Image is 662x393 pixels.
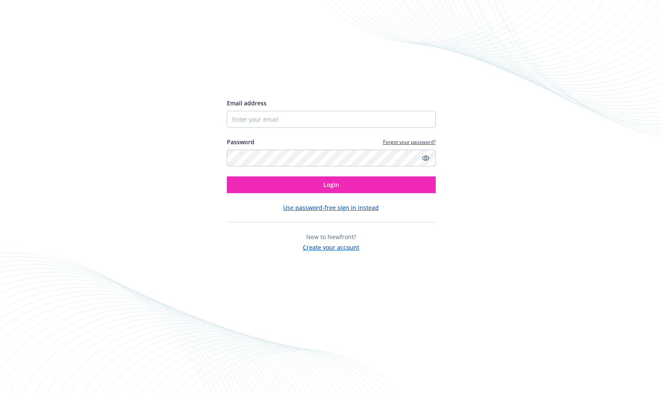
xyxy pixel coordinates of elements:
a: Forgot your password? [383,138,436,145]
input: Enter your password [227,150,436,166]
span: Login [323,181,339,189]
button: Create your account [303,241,359,252]
img: Newfront logo [227,69,306,83]
a: Show password [421,153,431,163]
span: New to Newfront? [306,233,356,241]
button: Use password-free sign in instead [283,203,379,212]
button: Login [227,176,436,193]
span: Email address [227,99,266,107]
label: Password [227,138,254,146]
input: Enter your email [227,111,436,128]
